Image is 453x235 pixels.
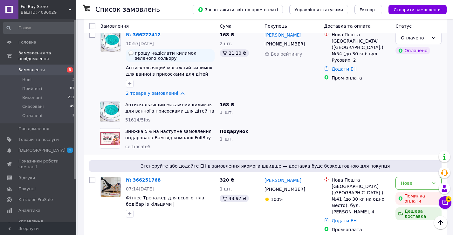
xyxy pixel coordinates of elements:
button: Експорт [354,5,382,14]
a: Додати ЕН [332,66,357,72]
span: Управління сайтом [18,218,59,230]
span: Виконані [22,95,42,100]
span: Згенеруйте або додайте ЕН в замовлення якомога швидше — доставка буде безкоштовною для покупця [92,163,439,169]
span: Аналітика [18,208,40,213]
span: Нові [22,77,31,83]
div: Оплачено [401,34,429,41]
span: Управління статусами [294,7,343,12]
a: 2 товара у замовленні [126,91,178,96]
div: Нова Пошта [332,31,390,38]
button: Завантажити звіт по пром-оплаті [193,5,283,14]
span: 1 [72,113,74,119]
span: 168 ₴ [220,102,234,107]
span: 3 [72,77,74,83]
span: Відгуки [18,175,35,181]
div: Дешева доставка [395,207,442,220]
span: 320 ₴ [220,177,234,183]
div: [GEOGRAPHIC_DATA] ([GEOGRAPHIC_DATA].), №41 (до 30 кг на одно место): бул. [PERSON_NAME], 4 [332,183,390,215]
img: Фото товару [100,132,120,145]
span: [DEMOGRAPHIC_DATA] [18,148,65,153]
span: 3 [67,67,73,73]
span: Замовлення та повідомлення [18,50,76,62]
span: Подарунок [220,129,248,134]
span: Завантажити звіт по пром-оплаті [198,7,278,12]
div: Помилка оплати [395,192,442,205]
span: 100% [271,197,284,202]
button: Чат з покупцем4 [439,196,451,209]
span: прошу надіслати килимок зеленого кольору [135,51,212,61]
span: 1 [67,148,73,153]
span: 168 ₴ [220,32,234,37]
span: Оплачені [22,113,42,119]
span: certificate5 [125,144,151,149]
a: Антискользящий масажний килимок для ванної з присосками для дітей та літніх людей для безпечного ... [126,65,213,89]
span: Покупці [18,186,36,192]
span: Скасовані [22,104,44,109]
div: Оплачено [395,47,430,54]
span: Експорт [360,7,377,12]
span: Головна [18,39,36,45]
span: 81 [70,86,74,92]
button: Управління статусами [289,5,348,14]
button: Створити замовлення [388,5,447,14]
a: Додати ЕН [332,218,357,223]
span: Без рейтингу [271,52,302,57]
span: 10:57[DATE] [126,41,154,46]
span: 51614/5fbs [125,117,150,122]
div: Ваш ID: 4086029 [21,10,76,15]
span: Cума [220,24,231,29]
a: Створити замовлення [382,7,447,12]
span: 4 [446,195,451,200]
div: [PHONE_NUMBER] [263,185,306,194]
a: Знижка 5% на наступне замовлення подарована Вам від компанії FullBuy Store | Діє 31 день [125,129,211,147]
span: Каталог ProSale [18,197,53,203]
span: 1 шт. [220,110,233,115]
a: [PERSON_NAME] [264,177,301,183]
img: Фото товару [101,177,120,197]
div: 21.20 ₴ [220,49,249,57]
a: Фітнес Тренажер для всього тіла бодібар із кільцями | Багатофункціональна спортивна гімнастична п... [126,195,208,226]
a: Фото товару [100,31,121,52]
span: 1 шт. [220,186,232,191]
img: :speech_balloon: [128,51,134,56]
span: Покупець [264,24,287,29]
span: 49 [70,104,74,109]
a: № 366272412 [126,32,161,37]
span: Повідомлення [18,126,49,132]
div: [PHONE_NUMBER] [263,39,306,48]
span: Статус [395,24,412,29]
span: 2 шт. [220,41,232,46]
img: Фото товару [101,32,120,52]
img: Фото товару [100,102,120,121]
input: Пошук [3,22,75,34]
span: Замовлення [100,24,129,29]
a: Фото товару [100,177,121,197]
div: Нове [401,180,429,187]
a: Антискользящий масажний килимок для ванної з присосками для дітей та літніх людей для безпечного ... [125,102,214,126]
div: [GEOGRAPHIC_DATA] ([GEOGRAPHIC_DATA].), №54 (до 30 кг): вул. Русових, 2 [332,38,390,63]
span: Товари та послуги [18,137,59,142]
span: Створити замовлення [394,7,442,12]
div: 43.97 ₴ [220,195,249,202]
span: 211 [68,95,74,100]
span: Доставка та оплата [324,24,371,29]
span: Показники роботи компанії [18,158,59,170]
a: [PERSON_NAME] [264,32,301,38]
div: Пром-оплата [332,226,390,233]
a: № 366251768 [126,177,161,183]
span: Замовлення [18,67,45,73]
span: 07:14[DATE] [126,186,154,191]
span: 1 шт. [220,136,233,142]
div: Пром-оплата [332,75,390,81]
span: Прийняті [22,86,42,92]
button: Наверх [434,216,447,229]
div: Нова Пошта [332,177,390,183]
span: FullBuy Store [21,4,68,10]
h1: Список замовлень [95,6,160,13]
